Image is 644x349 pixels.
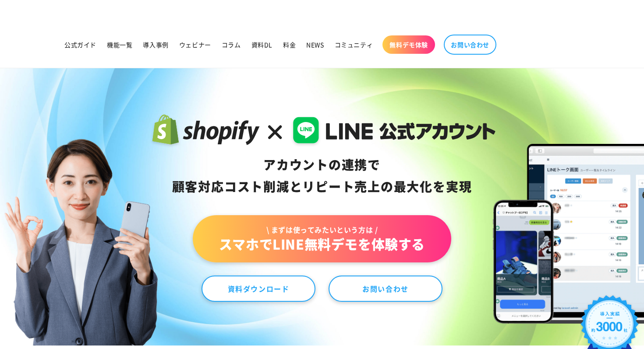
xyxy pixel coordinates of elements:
[59,35,102,54] a: 公式ガイド
[329,276,442,302] a: お問い合わせ
[222,41,241,49] span: コラム
[306,41,324,49] span: NEWS
[219,225,425,234] span: \ まずは使ってみたいという方は /
[329,35,379,54] a: コミュニティ
[107,41,132,49] span: 機能一覧
[283,41,296,49] span: 料金
[149,154,496,198] div: アカウントの連携で 顧客対応コスト削減と リピート売上の 最大化を実現
[216,35,246,54] a: コラム
[335,41,373,49] span: コミュニティ
[451,41,489,49] span: お問い合わせ
[64,41,96,49] span: 公式ガイド
[389,41,428,49] span: 無料デモ体験
[444,35,496,55] a: お問い合わせ
[251,41,272,49] span: 資料DL
[143,41,168,49] span: 導入事例
[102,35,138,54] a: 機能一覧
[301,35,329,54] a: NEWS
[202,276,315,302] a: 資料ダウンロード
[278,35,301,54] a: 料金
[179,41,211,49] span: ウェビナー
[246,35,278,54] a: 資料DL
[174,35,216,54] a: ウェビナー
[138,35,173,54] a: 導入事例
[193,215,451,262] a: \ まずは使ってみたいという方は /スマホでLINE無料デモを体験する
[382,35,435,54] a: 無料デモ体験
